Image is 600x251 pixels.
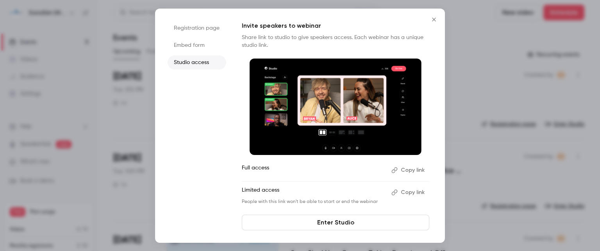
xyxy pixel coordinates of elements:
[242,215,429,230] a: Enter Studio
[168,21,226,35] li: Registration page
[388,186,429,199] button: Copy link
[242,186,385,199] p: Limited access
[388,164,429,176] button: Copy link
[242,164,385,176] p: Full access
[168,55,226,69] li: Studio access
[168,38,226,52] li: Embed form
[242,199,385,205] p: People with this link won't be able to start or end the webinar
[426,12,442,27] button: Close
[242,34,429,49] p: Share link to studio to give speakers access. Each webinar has a unique studio link.
[242,21,429,30] p: Invite speakers to webinar
[250,59,421,155] img: Invite speakers to webinar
